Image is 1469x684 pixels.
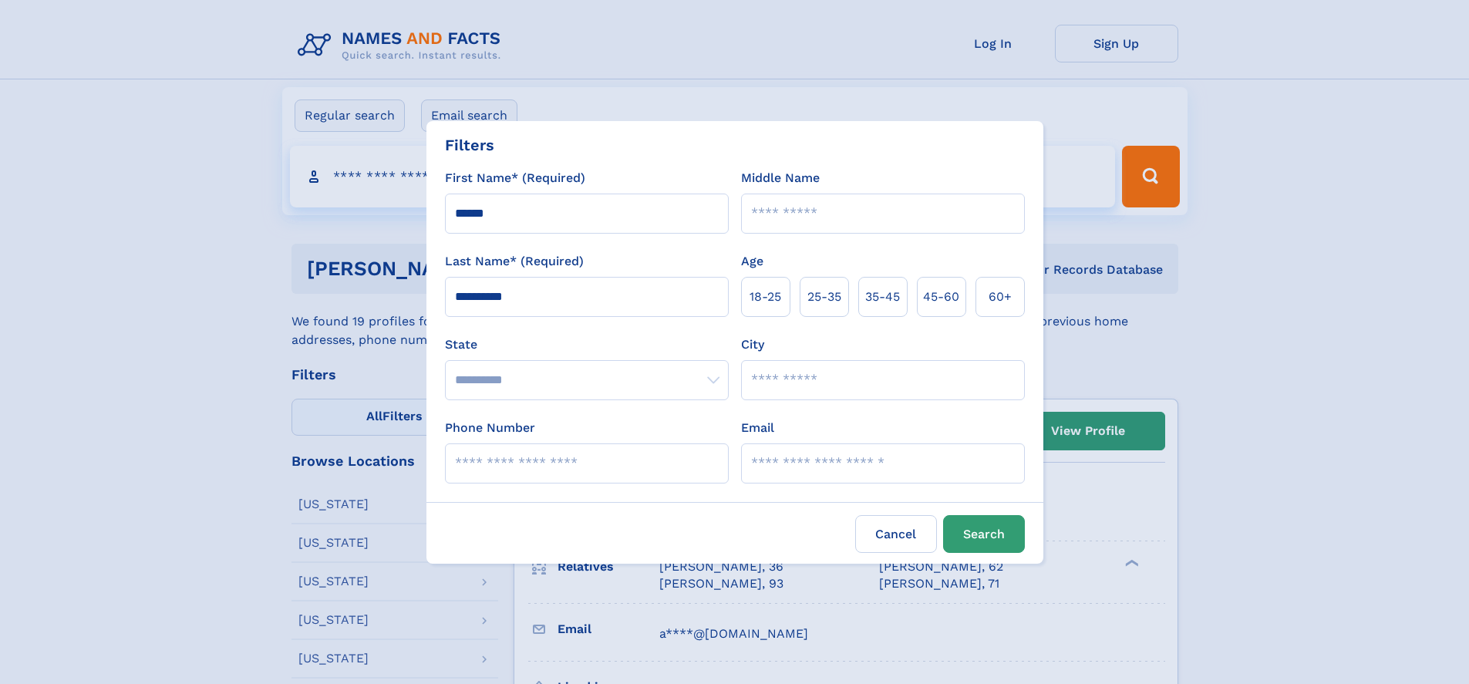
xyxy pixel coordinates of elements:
[807,288,841,306] span: 25‑35
[989,288,1012,306] span: 60+
[445,169,585,187] label: First Name* (Required)
[445,133,494,157] div: Filters
[741,252,763,271] label: Age
[445,335,729,354] label: State
[750,288,781,306] span: 18‑25
[943,515,1025,553] button: Search
[923,288,959,306] span: 45‑60
[741,335,764,354] label: City
[855,515,937,553] label: Cancel
[865,288,900,306] span: 35‑45
[445,252,584,271] label: Last Name* (Required)
[741,419,774,437] label: Email
[445,419,535,437] label: Phone Number
[741,169,820,187] label: Middle Name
